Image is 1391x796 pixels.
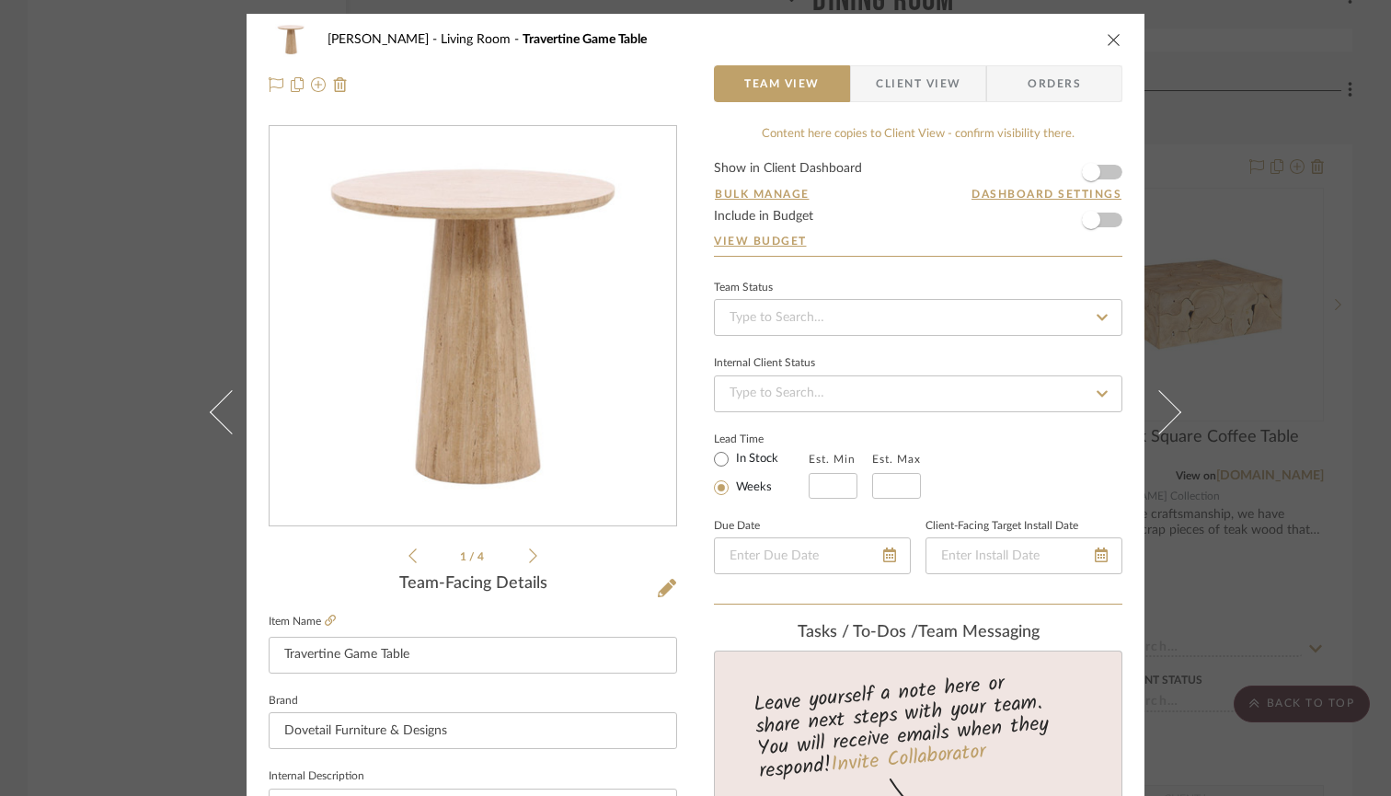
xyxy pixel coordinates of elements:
[732,451,778,467] label: In Stock
[925,537,1122,574] input: Enter Install Date
[460,551,469,562] span: 1
[714,283,773,293] div: Team Status
[441,33,523,46] span: Living Room
[1007,65,1101,102] span: Orders
[925,522,1078,531] label: Client-Facing Target Install Date
[269,712,677,749] input: Enter Brand
[269,21,313,58] img: 01d430ad-456f-4d51-a51c-c910169570e2_48x40.jpg
[269,614,336,629] label: Item Name
[872,453,921,466] label: Est. Max
[732,479,772,496] label: Weeks
[269,637,677,674] input: Enter Item Name
[714,375,1122,412] input: Type to Search…
[714,234,1122,248] a: View Budget
[714,186,810,202] button: Bulk Manage
[876,65,960,102] span: Client View
[714,359,815,368] div: Internal Client Status
[269,697,298,706] label: Brand
[714,447,809,499] mat-radio-group: Select item type
[328,33,441,46] span: [PERSON_NAME]
[269,772,364,781] label: Internal Description
[744,65,820,102] span: Team View
[477,551,487,562] span: 4
[469,551,477,562] span: /
[714,623,1122,643] div: team Messaging
[712,663,1125,787] div: Leave yourself a note here or share next steps with your team. You will receive emails when they ...
[333,77,348,92] img: Remove from project
[714,537,911,574] input: Enter Due Date
[809,453,856,466] label: Est. Min
[714,522,760,531] label: Due Date
[1106,31,1122,48] button: close
[273,127,673,526] img: 01d430ad-456f-4d51-a51c-c910169570e2_436x436.jpg
[714,431,809,447] label: Lead Time
[523,33,647,46] span: Travertine Game Table
[269,574,677,594] div: Team-Facing Details
[971,186,1122,202] button: Dashboard Settings
[270,127,676,526] div: 0
[798,624,918,640] span: Tasks / To-Dos /
[714,125,1122,144] div: Content here copies to Client View - confirm visibility there.
[714,299,1122,336] input: Type to Search…
[830,736,987,782] a: Invite Collaborator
